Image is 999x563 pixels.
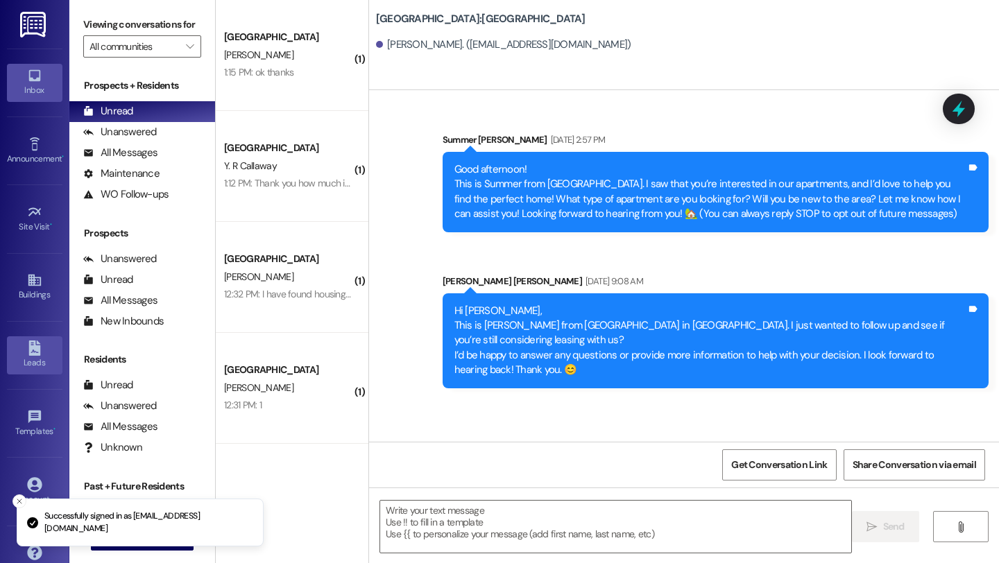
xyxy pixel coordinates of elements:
[224,399,262,411] div: 12:31 PM: 1
[7,64,62,101] a: Inbox
[852,511,919,542] button: Send
[83,187,169,202] div: WO Follow-ups
[83,166,160,181] div: Maintenance
[69,352,215,367] div: Residents
[224,66,293,78] div: 1:15 PM: ok thanks
[224,30,352,44] div: [GEOGRAPHIC_DATA]
[454,304,966,378] div: Hi [PERSON_NAME], This is [PERSON_NAME] from [GEOGRAPHIC_DATA] in [GEOGRAPHIC_DATA]. I just wante...
[866,521,877,532] i: 
[224,270,293,283] span: [PERSON_NAME]
[83,14,201,35] label: Viewing conversations for
[844,449,985,480] button: Share Conversation via email
[62,152,64,162] span: •
[69,479,215,494] div: Past + Future Residents
[83,440,142,455] div: Unknown
[50,220,52,229] span: •
[547,132,606,147] div: [DATE] 2:57 PM
[83,125,157,139] div: Unanswered
[224,49,293,61] span: [PERSON_NAME]
[186,41,194,52] i: 
[83,419,157,434] div: All Messages
[83,272,133,287] div: Unread
[224,288,556,300] div: 12:32 PM: I have found housing and am no longer interested at this time. Thank you!
[376,12,586,26] b: [GEOGRAPHIC_DATA]: [GEOGRAPHIC_DATA]
[443,132,989,152] div: Summer [PERSON_NAME]
[7,200,62,238] a: Site Visit •
[443,274,989,293] div: [PERSON_NAME] [PERSON_NAME]
[83,252,157,266] div: Unanswered
[582,274,643,288] div: [DATE] 9:08 AM
[722,449,836,480] button: Get Conversation Link
[44,510,252,535] p: Successfully signed in as [EMAIL_ADDRESS][DOMAIN_NAME]
[83,104,133,119] div: Unread
[731,458,827,472] span: Get Conversation Link
[7,405,62,442] a: Templates •
[20,12,49,37] img: ResiDesk Logo
[224,141,352,155] div: [GEOGRAPHIC_DATA]
[454,162,966,222] div: Good afternoon! This is Summer from [GEOGRAPHIC_DATA]. I saw that you’re interested in our apartm...
[853,458,976,472] span: Share Conversation via email
[69,78,215,93] div: Prospects + Residents
[224,252,352,266] div: [GEOGRAPHIC_DATA]
[89,35,179,58] input: All communities
[7,473,62,510] a: Account
[955,521,966,532] i: 
[53,424,55,434] span: •
[69,226,215,241] div: Prospects
[83,378,133,392] div: Unread
[83,293,157,308] div: All Messages
[7,336,62,374] a: Leads
[83,399,157,413] div: Unanswered
[7,268,62,306] a: Buildings
[376,37,631,52] div: [PERSON_NAME]. ([EMAIL_ADDRESS][DOMAIN_NAME])
[224,381,293,394] span: [PERSON_NAME]
[224,177,528,189] div: 1:12 PM: Thank you how much is rent and what is the name of the apartment
[12,494,26,508] button: Close toast
[83,146,157,160] div: All Messages
[883,519,905,534] span: Send
[224,159,277,172] span: Y. R Callaway
[83,314,164,329] div: New Inbounds
[224,363,352,377] div: [GEOGRAPHIC_DATA]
